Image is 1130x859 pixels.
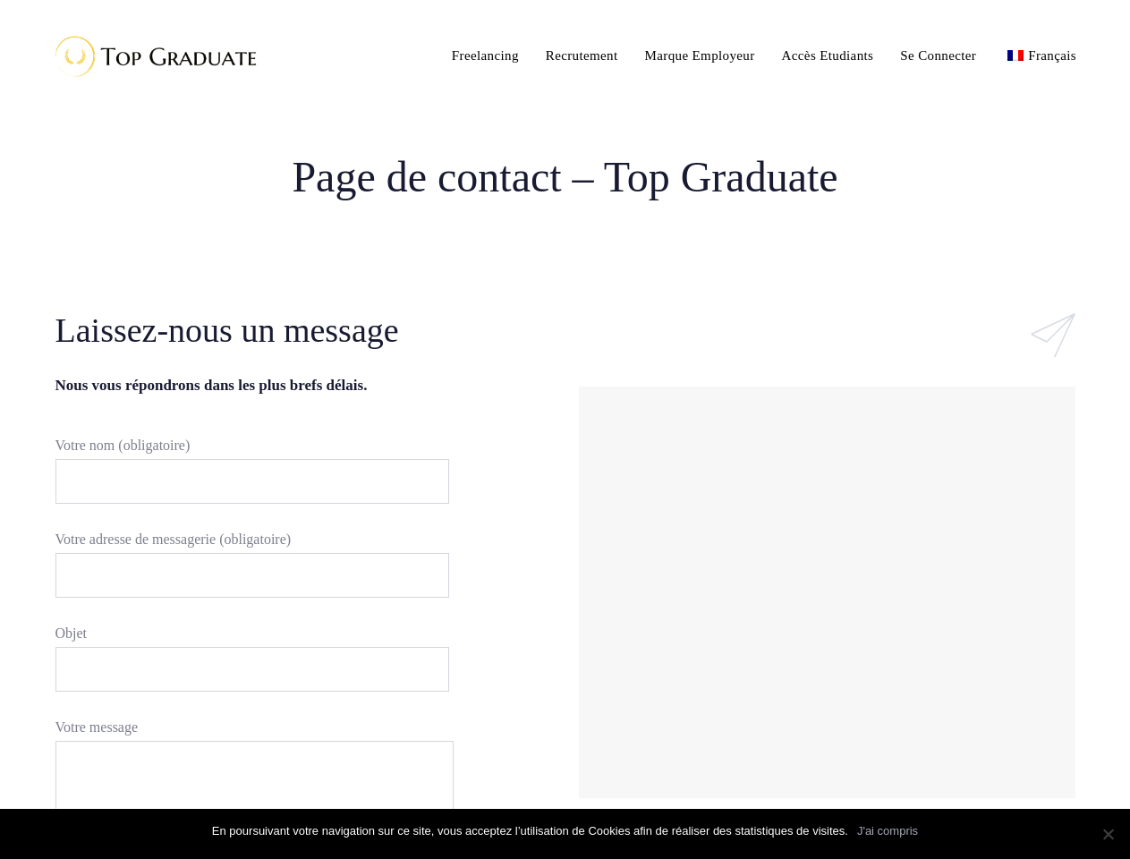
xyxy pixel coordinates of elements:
span: Page de contact – Top Graduate [292,149,837,205]
img: Top Graduate [40,27,264,85]
label: Votre adresse de messagerie (obligatoire) [55,526,449,616]
input: Votre nom (obligatoire) [55,459,449,504]
input: Votre adresse de messagerie (obligatoire) [55,553,449,598]
span: Accès Etudiants [782,48,874,63]
span: Marque Employeur [645,48,755,63]
h2: Laissez-nous un message [55,307,552,354]
span: Non [1099,825,1117,843]
span: Recrutement [546,48,618,63]
span: Freelancing [452,48,519,63]
span: Se Connecter [900,48,976,63]
span: Français [1028,48,1076,63]
span: En poursuivant votre navigation sur ce site, vous acceptez l’utilisation de Cookies afin de réali... [212,822,848,840]
h6: Nous vous répondrons dans les plus brefs délais. [55,374,552,397]
label: Objet [55,620,449,710]
input: Objet [55,647,449,692]
a: J'ai compris [857,822,918,840]
label: Votre nom (obligatoire) [55,432,449,522]
img: Français [1007,50,1024,61]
